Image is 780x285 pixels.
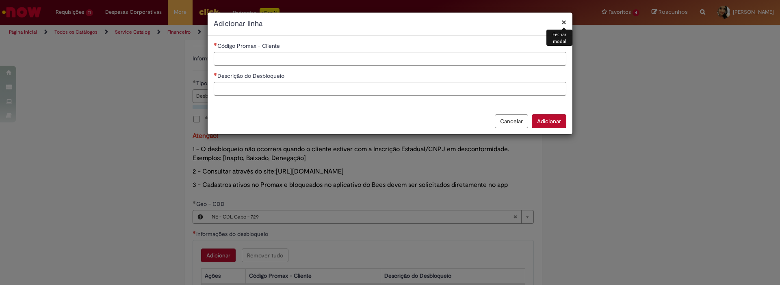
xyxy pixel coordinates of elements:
[217,42,282,49] span: Código Promax - Cliente
[214,19,566,29] h2: Adicionar linha
[532,114,566,128] button: Adicionar
[561,18,566,26] button: Fechar modal
[217,72,286,79] span: Descrição do Desbloqueio
[546,30,572,46] div: Fechar modal
[495,114,528,128] button: Cancelar
[214,43,217,46] span: Necessários
[214,52,566,66] input: Código Promax - Cliente
[214,82,566,96] input: Descrição do Desbloqueio
[214,73,217,76] span: Necessários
